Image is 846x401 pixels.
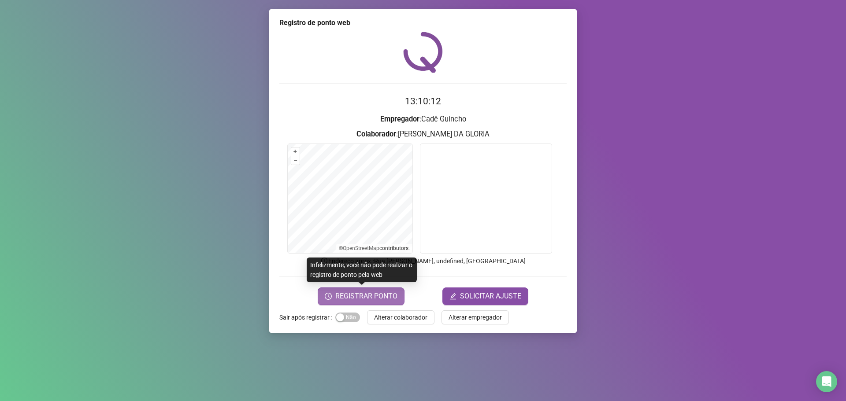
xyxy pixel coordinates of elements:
span: edit [449,293,456,300]
label: Sair após registrar [279,310,335,324]
img: QRPoint [403,32,443,73]
button: editSOLICITAR AJUSTE [442,287,528,305]
span: clock-circle [325,293,332,300]
div: Open Intercom Messenger [816,371,837,392]
span: Alterar empregador [449,313,502,322]
h3: : Cadê Guincho [279,114,567,125]
span: SOLICITAR AJUSTE [460,291,521,302]
button: – [291,156,300,165]
h3: : [PERSON_NAME] DA GLORIA [279,129,567,140]
button: Alterar empregador [442,310,509,324]
button: Alterar colaborador [367,310,434,324]
span: info-circle [320,257,328,265]
p: Endereço aprox. : Rua [PERSON_NAME], undefined, [GEOGRAPHIC_DATA] [279,256,567,266]
span: REGISTRAR PONTO [335,291,397,302]
li: © contributors. [339,245,410,251]
span: Alterar colaborador [374,313,427,322]
div: Infelizmente, você não pode realizar o registro de ponto pela web [307,258,417,282]
strong: Colaborador [356,130,396,138]
button: + [291,147,300,156]
div: Registro de ponto web [279,18,567,28]
time: 13:10:12 [405,96,441,107]
button: REGISTRAR PONTO [318,287,404,305]
strong: Empregador [380,115,419,123]
a: OpenStreetMap [343,245,379,251]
